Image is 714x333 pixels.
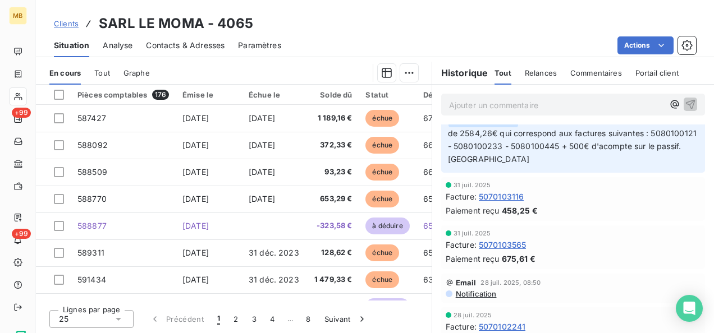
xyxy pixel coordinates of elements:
[318,307,374,331] button: Suivant
[456,278,477,287] span: Email
[238,40,281,51] span: Paramètres
[182,90,235,99] div: Émise le
[77,248,104,257] span: 589311
[314,274,353,285] span: 1 479,33 €
[448,115,699,164] span: [PERSON_NAME], nous avons reçu un virement de 2584,26€ qui correspond aux factures suivantes : 50...
[143,307,210,331] button: Précédent
[423,221,442,230] span: 658 j
[365,164,399,181] span: échue
[152,90,169,100] span: 176
[49,68,81,77] span: En cours
[446,321,477,332] span: Facture :
[617,36,674,54] button: Actions
[479,239,527,251] span: 5070103565
[454,182,491,188] span: 31 juil. 2025
[263,307,281,331] button: 4
[423,194,442,203] span: 658 j
[423,275,443,284] span: 630 j
[365,137,399,154] span: échue
[94,68,110,77] span: Tout
[446,253,500,265] span: Paiement reçu
[54,40,89,51] span: Situation
[182,194,209,203] span: [DATE]
[12,108,31,118] span: +99
[432,66,488,80] h6: Historique
[455,289,497,298] span: Notification
[249,194,275,203] span: [DATE]
[249,113,275,123] span: [DATE]
[77,194,107,203] span: 588770
[423,167,443,177] span: 662 j
[182,275,209,284] span: [DATE]
[314,220,353,232] span: -323,58 €
[365,298,409,315] span: à déduire
[103,40,132,51] span: Analyse
[365,244,399,261] span: échue
[54,19,79,28] span: Clients
[423,140,442,150] span: 665 j
[365,191,399,207] span: échue
[9,110,26,128] a: +99
[525,68,557,77] span: Relances
[502,253,535,265] span: 675,61 €
[249,90,301,99] div: Échue le
[446,239,477,251] span: Facture :
[9,7,27,25] div: MB
[210,307,227,331] button: 1
[281,310,299,328] span: …
[635,68,679,77] span: Portail client
[454,230,491,237] span: 31 juil. 2025
[249,140,275,150] span: [DATE]
[479,321,526,332] span: 5070102241
[182,167,209,177] span: [DATE]
[12,229,31,239] span: +99
[77,221,107,230] span: 588877
[314,140,353,151] span: 372,33 €
[314,247,353,258] span: 128,62 €
[99,13,253,34] h3: SARL LE MOMA - 4065
[182,113,209,123] span: [DATE]
[299,307,317,331] button: 8
[365,90,409,99] div: Statut
[570,68,622,77] span: Commentaires
[146,40,225,51] span: Contacts & Adresses
[217,313,220,325] span: 1
[446,205,500,216] span: Paiement reçu
[77,90,169,100] div: Pièces comptables
[314,166,353,178] span: 93,23 €
[227,307,245,331] button: 2
[423,90,454,99] div: Délai
[77,275,106,284] span: 591434
[495,68,511,77] span: Tout
[676,295,703,322] div: Open Intercom Messenger
[480,279,541,286] span: 28 juil. 2025, 08:50
[245,307,263,331] button: 3
[249,248,299,257] span: 31 déc. 2023
[249,167,275,177] span: [DATE]
[314,90,353,99] div: Solde dû
[249,275,299,284] span: 31 déc. 2023
[182,140,209,150] span: [DATE]
[479,191,524,202] span: 5070103116
[365,110,399,127] span: échue
[77,167,107,177] span: 588509
[77,113,106,123] span: 587427
[54,18,79,29] a: Clients
[454,312,492,318] span: 28 juil. 2025
[314,113,353,124] span: 1 189,16 €
[502,205,538,216] span: 458,25 €
[423,248,442,257] span: 655 j
[365,271,399,288] span: échue
[365,218,409,234] span: à déduire
[314,193,353,205] span: 653,29 €
[423,113,442,123] span: 672 j
[77,140,108,150] span: 588092
[446,191,477,202] span: Facture :
[59,313,68,325] span: 25
[182,248,209,257] span: [DATE]
[123,68,150,77] span: Graphe
[182,221,209,230] span: [DATE]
